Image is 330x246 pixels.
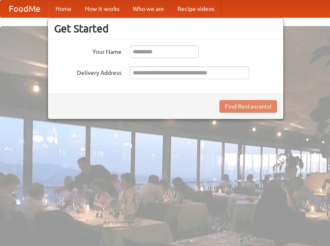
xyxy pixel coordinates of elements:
[219,100,277,113] button: Find Restaurants!
[0,0,49,17] a: FoodMe
[171,0,221,17] a: Recipe videos
[78,0,126,17] a: How it works
[49,0,78,17] a: Home
[54,66,121,77] label: Delivery Address
[54,22,277,35] h3: Get Started
[54,45,121,56] label: Your Name
[126,0,171,17] a: Who we are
